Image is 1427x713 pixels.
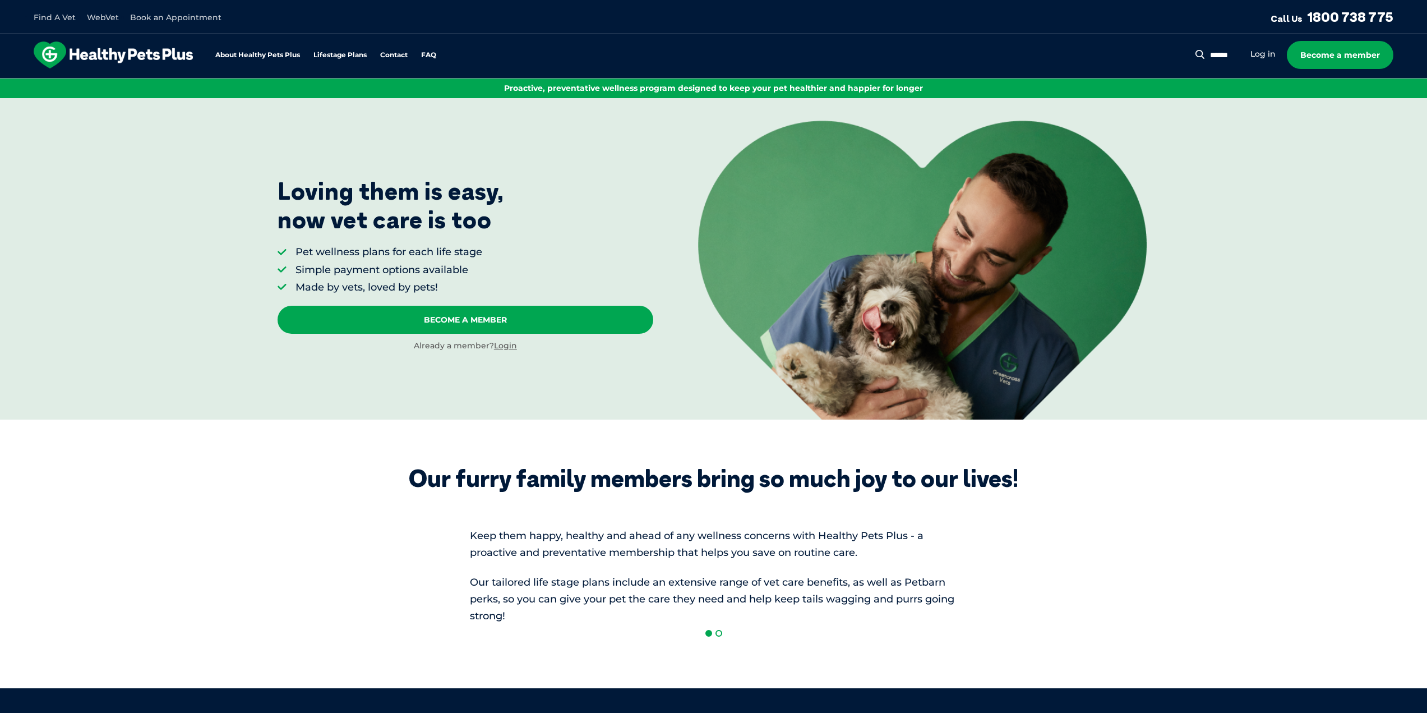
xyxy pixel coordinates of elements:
div: Our furry family members bring so much joy to our lives! [409,464,1018,493]
a: Contact [380,52,408,59]
div: Already a member? [278,341,653,352]
img: <p>Loving them is easy, <br /> now vet care is too</p> [698,121,1147,419]
a: Become a member [1287,41,1393,69]
span: Keep them happy, healthy and ahead of any wellness concerns with Healthy Pets Plus - a proactive ... [470,530,923,559]
a: FAQ [421,52,436,59]
a: About Healthy Pets Plus [215,52,300,59]
li: Simple payment options available [295,263,482,277]
a: Find A Vet [34,12,76,22]
a: Book an Appointment [130,12,221,22]
span: Our tailored life stage plans include an extensive range of vet care benefits, as well as Petbarn... [470,576,954,622]
a: Log in [1250,49,1276,59]
a: WebVet [87,12,119,22]
a: Lifestage Plans [313,52,367,59]
span: Proactive, preventative wellness program designed to keep your pet healthier and happier for longer [504,83,923,93]
button: Search [1193,49,1207,60]
a: Login [494,341,517,351]
a: Call Us1800 738 775 [1271,8,1393,25]
a: Become A Member [278,306,653,334]
p: Loving them is easy, now vet care is too [278,177,504,234]
li: Made by vets, loved by pets! [295,280,482,295]
span: Call Us [1271,13,1303,24]
img: hpp-logo [34,42,193,68]
li: Pet wellness plans for each life stage [295,245,482,259]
